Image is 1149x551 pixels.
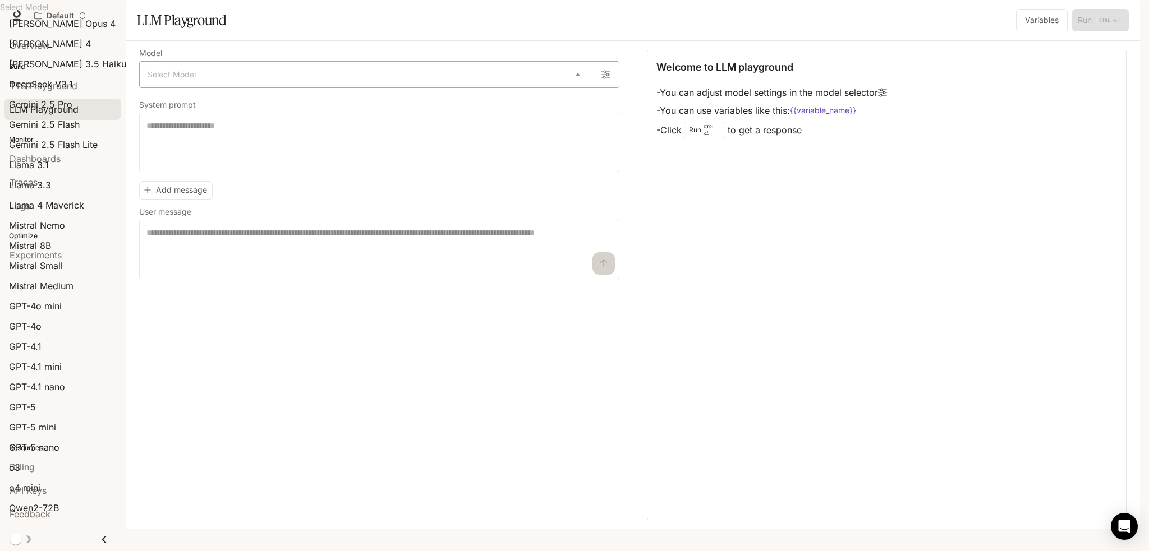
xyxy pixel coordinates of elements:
p: GPT-4.1 [9,340,42,353]
p: o4 mini [9,481,40,494]
p: Qwen2-72B [9,501,59,515]
p: Llama 3.1 [9,158,49,172]
p: DeepSeek V3.1 [9,77,73,91]
p: GPT-4.1 mini [9,360,62,373]
p: [PERSON_NAME] Opus 4 [9,17,116,30]
p: GPT-5 [9,400,36,414]
p: [PERSON_NAME] 4 [9,37,91,50]
p: Mistral 8B [9,239,51,252]
p: GPT-4.1 nano [9,380,65,393]
p: GPT-4o mini [9,299,62,313]
p: Gemini 2.5 Flash Lite [9,138,98,151]
p: o3 [9,461,20,474]
p: Gemini 2.5 Flash [9,118,80,131]
p: GPT-5 nano [9,441,59,454]
p: Llama 3.3 [9,178,51,192]
p: Mistral Small [9,259,63,272]
p: Gemini 2.5 Pro [9,98,72,111]
p: Llama 4 Maverick [9,198,84,212]
p: [PERSON_NAME] 3.5 Haiku [9,57,126,71]
p: Mistral Medium [9,279,73,293]
p: GPT-4o [9,320,42,333]
p: Mistral Nemo [9,219,65,232]
p: GPT-5 mini [9,420,56,434]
